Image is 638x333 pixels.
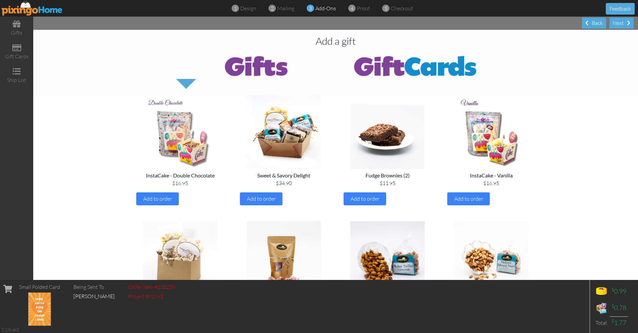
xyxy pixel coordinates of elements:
[447,179,535,187] div: $16.95
[19,283,60,291] div: Small Folded Card
[143,195,172,202] span: Add to order
[582,18,606,29] div: Back
[611,318,614,323] sup: $
[277,5,294,12] span: mailing
[341,95,434,169] img: Front of men's Basic Tee in black.
[128,293,175,300] div: Project #72691
[309,5,312,12] span: 3
[73,283,115,291] div: Being Sent To
[593,316,610,329] td: Total:
[237,95,330,169] img: Front of men's Basic Tee in black.
[176,52,336,79] img: gifts-toggle.png
[134,95,227,169] img: Front of men's Basic Tee in black.
[611,303,614,309] sup: $
[610,283,628,300] td: 0.99
[344,172,431,179] div: Fudge Brownies (2)
[445,95,538,169] img: Front of men's Basic Tee in black.
[391,5,413,12] span: checkout
[606,3,635,15] button: Feedback
[344,179,431,187] div: $11.95
[33,35,638,47] div: Add a gift
[237,221,330,296] img: Front of men's Basic Tee in black.
[341,221,434,296] img: Front of men's Basic Tee in black.
[315,5,336,12] span: add-ons
[271,5,274,12] span: 2
[609,18,634,29] div: Next
[336,52,495,79] img: gift-cards-toggle2.png
[595,285,608,298] img: points-icon.png
[240,179,328,187] div: $34.90
[357,5,370,12] span: proof
[2,1,63,16] img: pixingo logo
[136,179,224,187] div: $16.95
[595,301,608,315] img: expense-icon.png
[73,293,115,300] span: [PERSON_NAME]
[384,5,387,12] span: 5
[610,316,628,329] td: 1.77
[351,195,379,202] span: Add to order
[128,283,175,291] div: Order item #135258
[234,5,237,12] span: 1
[610,300,628,316] td: 0.78
[445,221,538,296] img: Front of men's Basic Tee in black.
[240,172,328,179] div: Sweet & Savory Delight
[134,221,227,296] img: Front of men's Basic Tee in black.
[2,327,19,333] div: 2.2.0-462
[611,287,614,292] sup: $
[351,5,354,12] span: 4
[28,293,51,326] img: 130914-1-1745810582237-320e79798b51bcdc-qa.jpg
[454,195,483,202] span: Add to order
[447,172,535,179] div: InstaCake - Vanilla
[136,172,224,179] div: InstaCake - Double Chocolate
[240,5,256,12] span: design
[247,195,276,202] span: Add to order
